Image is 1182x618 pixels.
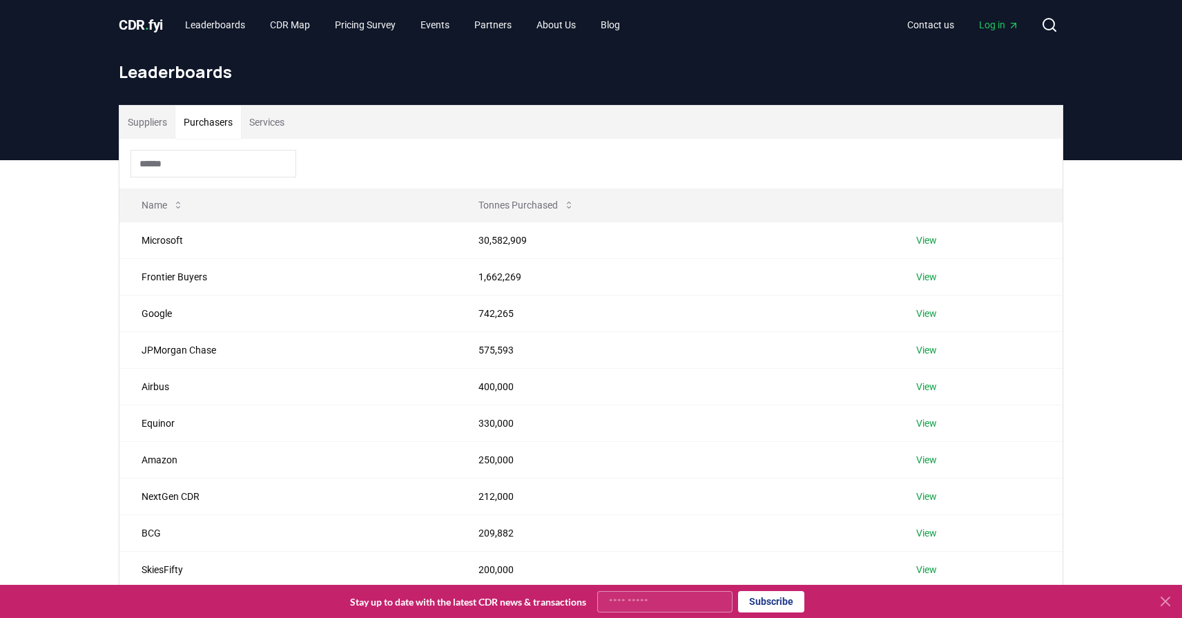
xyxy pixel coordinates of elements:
[463,12,523,37] a: Partners
[119,222,456,258] td: Microsoft
[916,233,937,247] a: View
[259,12,321,37] a: CDR Map
[896,12,1030,37] nav: Main
[456,368,895,405] td: 400,000
[119,331,456,368] td: JPMorgan Chase
[916,490,937,503] a: View
[119,368,456,405] td: Airbus
[175,106,241,139] button: Purchasers
[119,514,456,551] td: BCG
[467,191,585,219] button: Tonnes Purchased
[968,12,1030,37] a: Log in
[119,295,456,331] td: Google
[525,12,587,37] a: About Us
[456,551,895,588] td: 200,000
[119,258,456,295] td: Frontier Buyers
[456,478,895,514] td: 212,000
[896,12,965,37] a: Contact us
[119,61,1063,83] h1: Leaderboards
[119,405,456,441] td: Equinor
[916,380,937,394] a: View
[119,551,456,588] td: SkiesFifty
[145,17,149,33] span: .
[119,106,175,139] button: Suppliers
[119,15,163,35] a: CDR.fyi
[324,12,407,37] a: Pricing Survey
[119,478,456,514] td: NextGen CDR
[916,307,937,320] a: View
[590,12,631,37] a: Blog
[456,295,895,331] td: 742,265
[456,514,895,551] td: 209,882
[916,563,937,577] a: View
[916,416,937,430] a: View
[174,12,631,37] nav: Main
[174,12,256,37] a: Leaderboards
[916,270,937,284] a: View
[456,441,895,478] td: 250,000
[130,191,195,219] button: Name
[916,343,937,357] a: View
[456,258,895,295] td: 1,662,269
[119,17,163,33] span: CDR fyi
[979,18,1019,32] span: Log in
[456,331,895,368] td: 575,593
[241,106,293,139] button: Services
[409,12,461,37] a: Events
[916,453,937,467] a: View
[456,222,895,258] td: 30,582,909
[456,405,895,441] td: 330,000
[916,526,937,540] a: View
[119,441,456,478] td: Amazon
